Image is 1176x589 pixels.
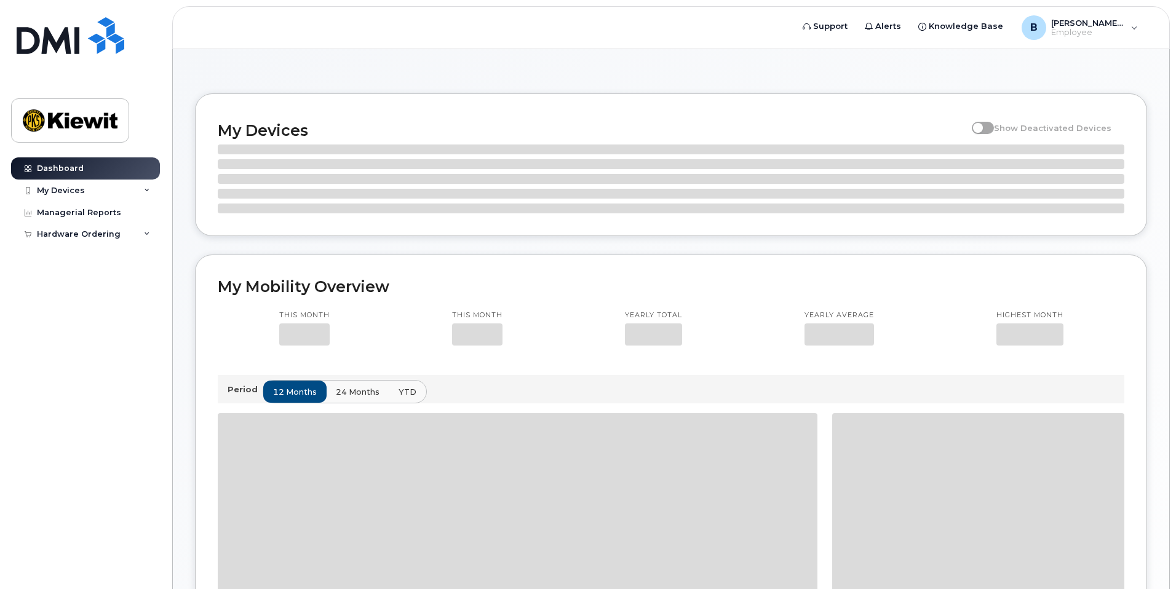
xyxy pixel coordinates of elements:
[218,277,1124,296] h2: My Mobility Overview
[996,310,1063,320] p: Highest month
[972,116,982,126] input: Show Deactivated Devices
[805,310,874,320] p: Yearly average
[994,123,1111,133] span: Show Deactivated Devices
[279,310,330,320] p: This month
[399,386,416,398] span: YTD
[625,310,682,320] p: Yearly total
[218,121,966,140] h2: My Devices
[452,310,503,320] p: This month
[336,386,379,398] span: 24 months
[228,384,263,395] p: Period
